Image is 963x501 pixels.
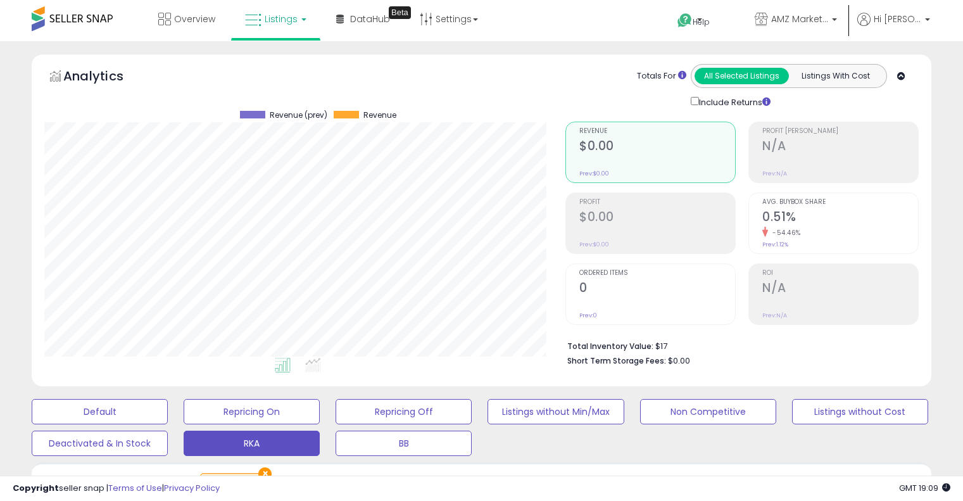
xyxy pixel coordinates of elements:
div: Totals For [637,70,686,82]
b: Total Inventory Value: [567,341,653,352]
span: Listings [265,13,298,25]
button: Default [32,399,168,424]
a: Terms of Use [108,482,162,494]
strong: Copyright [13,482,59,494]
span: Profit [579,199,735,206]
span: $0.00 [668,355,690,367]
i: Get Help [677,13,693,29]
a: Help [667,3,734,41]
span: Revenue [363,111,396,120]
small: Prev: N/A [762,170,787,177]
button: Repricing Off [336,399,472,424]
span: Avg. Buybox Share [762,199,918,206]
span: ROI [762,270,918,277]
div: Tooltip anchor [389,6,411,19]
h2: N/A [762,139,918,156]
h2: 0.51% [762,210,918,227]
span: Revenue [579,128,735,135]
span: Overview [174,13,215,25]
h2: $0.00 [579,139,735,156]
b: Short Term Storage Fees: [567,355,666,366]
span: 2025-08-11 19:09 GMT [899,482,950,494]
small: -54.46% [768,228,801,238]
div: seller snap | | [13,483,220,495]
span: Hi [PERSON_NAME] [874,13,921,25]
small: Prev: $0.00 [579,170,609,177]
span: Help [693,16,710,27]
li: $17 [567,338,909,353]
button: Listings without Min/Max [488,399,624,424]
small: Prev: N/A [762,312,787,319]
a: Privacy Policy [164,482,220,494]
span: AMZ Marketplace Deals [771,13,828,25]
button: RKA [184,431,320,456]
button: Listings without Cost [792,399,928,424]
button: BB [336,431,472,456]
span: DataHub [350,13,390,25]
h5: Analytics [63,67,148,88]
button: Non Competitive [640,399,776,424]
h2: 0 [579,281,735,298]
small: Prev: 0 [579,312,597,319]
a: Hi [PERSON_NAME] [857,13,930,41]
div: Include Returns [681,94,786,109]
h2: $0.00 [579,210,735,227]
small: Prev: 1.12% [762,241,788,248]
h2: N/A [762,281,918,298]
button: Listings With Cost [788,68,883,84]
button: All Selected Listings [695,68,789,84]
span: Ordered Items [579,270,735,277]
span: Profit [PERSON_NAME] [762,128,918,135]
small: Prev: $0.00 [579,241,609,248]
button: Repricing On [184,399,320,424]
button: Deactivated & In Stock [32,431,168,456]
span: Revenue (prev) [270,111,327,120]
